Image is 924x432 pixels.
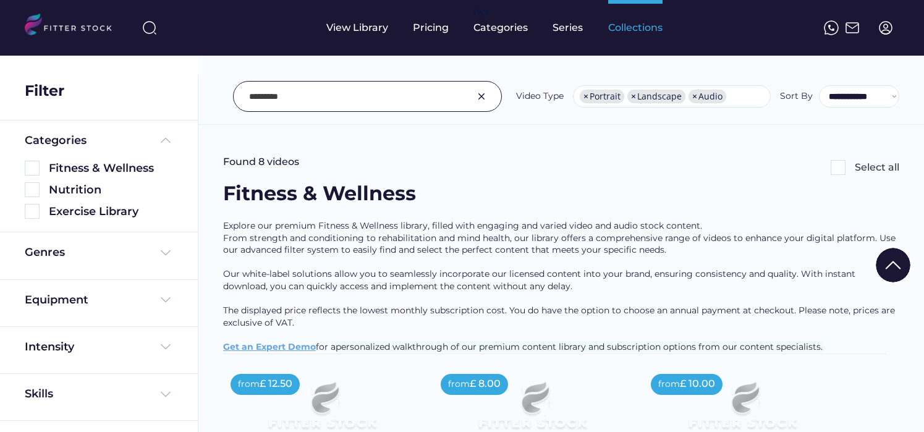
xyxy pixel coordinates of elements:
[223,220,899,354] div: Explore our premium Fitness & Wellness library, filled with engaging and varied video and audio s...
[25,245,65,260] div: Genres
[25,386,56,402] div: Skills
[336,341,823,352] span: personalized walkthrough of our premium content library and subscription options from our content...
[780,90,813,103] div: Sort By
[158,245,173,260] img: Frame%20%284%29.svg
[223,180,416,208] div: Fitness & Wellness
[473,21,528,35] div: Categories
[223,305,897,328] span: The displayed price reflects the lowest monthly subscription cost. You do have the option to choo...
[25,161,40,176] img: Rectangle%205126.svg
[516,90,564,103] div: Video Type
[25,339,74,355] div: Intensity
[608,21,663,35] div: Collections
[158,133,173,148] img: Frame%20%285%29.svg
[25,292,88,308] div: Equipment
[855,161,899,174] div: Select all
[49,161,173,176] div: Fitness & Wellness
[158,387,173,402] img: Frame%20%284%29.svg
[25,204,40,219] img: Rectangle%205126.svg
[25,80,64,101] div: Filter
[158,339,173,354] img: Frame%20%284%29.svg
[658,378,680,391] div: from
[872,383,912,420] iframe: chat widget
[878,20,893,35] img: profile-circle.svg
[25,133,87,148] div: Categories
[631,92,636,101] span: ×
[553,21,583,35] div: Series
[238,378,260,391] div: from
[260,377,292,391] div: £ 12.50
[824,20,839,35] img: meteor-icons_whatsapp%20%281%29.svg
[25,14,122,39] img: LOGO.svg
[831,160,846,175] img: Rectangle%205126.svg
[680,377,715,391] div: £ 10.00
[223,341,316,352] a: Get an Expert Demo
[692,92,697,101] span: ×
[845,20,860,35] img: Frame%2051.svg
[49,204,173,219] div: Exercise Library
[25,182,40,197] img: Rectangle%205126.svg
[49,182,173,198] div: Nutrition
[142,20,157,35] img: search-normal%203.svg
[627,90,685,103] li: Landscape
[413,21,449,35] div: Pricing
[326,21,388,35] div: View Library
[223,155,299,169] div: Found 8 videos
[474,89,489,104] img: Group%201000002326.svg
[583,92,588,101] span: ×
[158,292,173,307] img: Frame%20%284%29.svg
[580,90,624,103] li: Portrait
[473,6,490,19] div: fvck
[689,90,726,103] li: Audio
[876,248,910,282] img: Group%201000002322%20%281%29.svg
